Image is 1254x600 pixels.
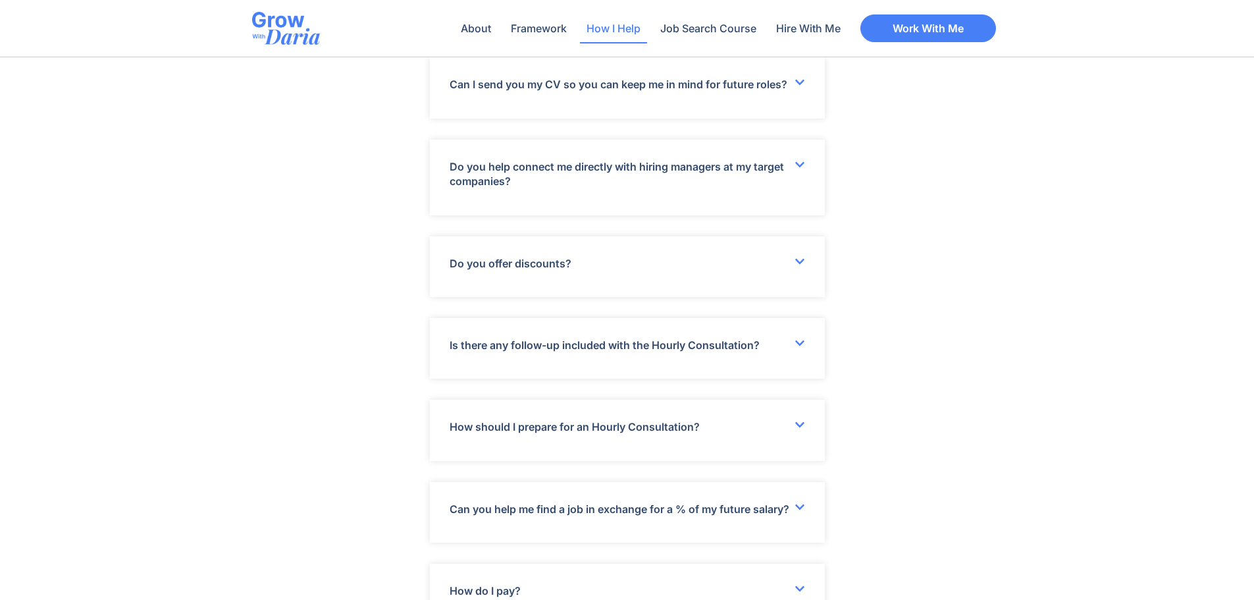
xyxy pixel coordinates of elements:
[893,23,964,34] span: Work With Me
[450,503,789,516] a: Can you help me find a job in exchange for a % of my future salary?
[654,13,763,43] a: Job Search Course
[450,160,784,188] a: Do you help connect me directly with hiring managers at my target companies?
[430,140,825,215] div: Do you help connect me directly with hiring managers at my target companies?
[860,14,996,42] a: Work With Me
[450,257,571,270] a: Do you offer discounts?
[450,339,760,352] a: Is there any follow-up included with the Hourly Consultation?
[454,13,498,43] a: About
[450,78,787,91] a: Can I send you my CV so you can keep me in mind for future roles?
[430,400,825,460] div: How should I prepare for an Hourly Consultation?
[430,236,825,297] div: Do you offer discounts?
[450,584,521,597] a: How do I pay?
[430,482,825,543] div: Can you help me find a job in exchange for a % of my future salary?
[430,318,825,379] div: Is there any follow-up included with the Hourly Consultation?
[580,13,647,43] a: How I Help
[430,57,825,118] div: Can I send you my CV so you can keep me in mind for future roles?
[504,13,573,43] a: Framework
[454,13,847,43] nav: Menu
[450,420,700,433] a: How should I prepare for an Hourly Consultation?
[770,13,847,43] a: Hire With Me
